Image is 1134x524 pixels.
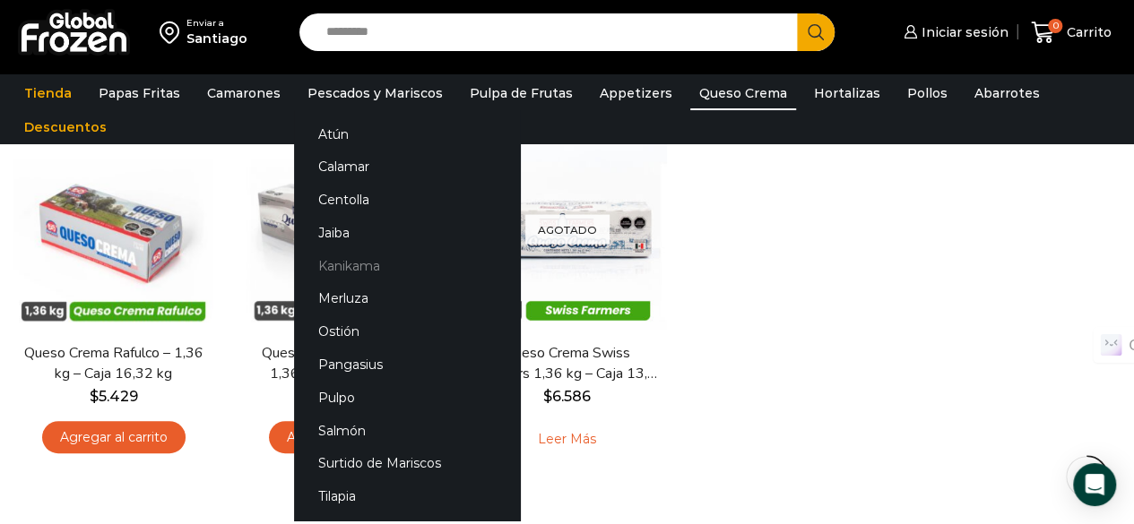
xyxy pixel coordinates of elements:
a: Queso Crema Reny Picot 1,36 kg – Caja 13,6 kg [250,343,430,384]
a: Papas Fritas [90,76,189,110]
a: Leé más sobre “Queso Crema Swiss Farmers 1,36 kg - Caja 13,6 kg” [510,421,624,459]
span: Carrito [1062,23,1112,41]
span: Vista Rápida [258,285,421,316]
a: Pescados y Mariscos [299,76,452,110]
a: Calamar [294,150,520,184]
a: Pollos [898,76,957,110]
a: Tienda [15,76,81,110]
a: Queso Crema Rafulco – 1,36 kg – Caja 16,32 kg [23,343,203,384]
a: Ostión [294,315,520,348]
span: $ [543,388,552,405]
a: Hortalizas [805,76,889,110]
span: $ [90,388,99,405]
a: Pangasius [294,348,520,382]
a: Agregar al carrito: “Queso Crema Reny Picot 1,36 kg - Caja 13,6 kg” [269,421,412,454]
a: Iniciar sesión [899,14,1008,50]
span: 0 [1048,19,1062,33]
a: Descuentos [15,110,116,144]
a: Kanikama [294,249,520,282]
a: 0 Carrito [1026,12,1116,54]
div: Santiago [186,30,247,47]
a: Surtido de Mariscos [294,447,520,480]
a: Pulpo [294,381,520,414]
a: Merluza [294,282,520,315]
span: Iniciar sesión [917,23,1008,41]
a: Camarones [198,76,290,110]
img: address-field-icon.svg [160,17,186,47]
a: Atún [294,117,520,150]
a: Pulpa de Frutas [461,76,582,110]
a: Agregar al carrito: “Queso Crema Rafulco - 1,36 kg - Caja 16,32 kg” [42,421,186,454]
a: Salmón [294,414,520,447]
a: Tilapia [294,480,520,513]
p: Agotado [525,215,610,245]
button: Search button [797,13,835,51]
a: Queso Crema [690,76,796,110]
div: Enviar a [186,17,247,30]
span: Vista Rápida [485,285,648,316]
bdi: 5.429 [90,388,138,405]
span: Vista Rápida [31,285,195,316]
a: Abarrotes [965,76,1049,110]
a: Appetizers [591,76,681,110]
bdi: 6.586 [543,388,591,405]
a: Jaiba [294,217,520,250]
div: Open Intercom Messenger [1073,463,1116,506]
a: Centolla [294,184,520,217]
a: Queso Crema Swiss Farmers 1,36 kg – Caja 13,6 kg [477,343,657,384]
